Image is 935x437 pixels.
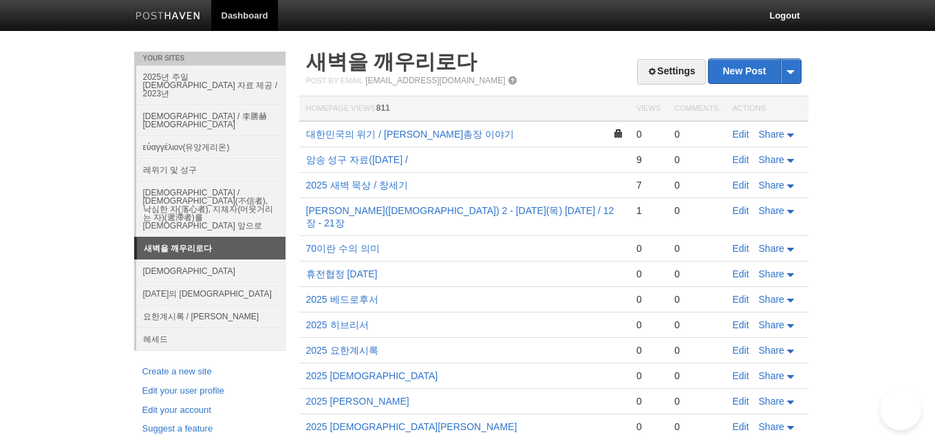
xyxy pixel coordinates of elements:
div: 0 [636,420,660,433]
a: 2025 베드로후서 [306,294,378,305]
a: Create a new site [142,365,277,379]
a: 2025 [DEMOGRAPHIC_DATA] [306,370,438,381]
div: 0 [674,319,718,331]
a: Edit [733,129,749,140]
div: 0 [636,395,660,407]
div: 0 [674,128,718,140]
a: Edit [733,268,749,279]
a: 새벽을 깨우리로다 [137,237,286,259]
a: [DEMOGRAPHIC_DATA] [136,259,286,282]
a: 2025 [DEMOGRAPHIC_DATA][PERSON_NAME] [306,421,517,432]
span: Share [759,421,784,432]
span: Share [759,396,784,407]
span: Share [759,180,784,191]
div: 0 [674,344,718,356]
th: Actions [726,96,808,122]
div: 0 [674,204,718,217]
div: 0 [636,370,660,382]
a: Edit [733,180,749,191]
span: 811 [376,103,390,113]
div: 0 [674,268,718,280]
li: Your Sites [134,52,286,65]
a: New Post [709,59,800,83]
a: 2025 요한계시록 [306,345,378,356]
a: 대한민국의 위기 / [PERSON_NAME]총장 이야기 [306,129,515,140]
a: [DEMOGRAPHIC_DATA] / 李勝赫[DEMOGRAPHIC_DATA] [136,105,286,136]
div: 9 [636,153,660,166]
a: 70이란 수의 의미 [306,243,380,254]
div: 0 [674,179,718,191]
a: 2025 히브리서 [306,319,369,330]
a: 헤세드 [136,328,286,350]
div: 0 [636,242,660,255]
div: 1 [636,204,660,217]
a: [DATE]의 [DEMOGRAPHIC_DATA] [136,282,286,305]
a: 레위기 및 성구 [136,158,286,181]
span: Share [759,294,784,305]
a: 2025년 주일 [DEMOGRAPHIC_DATA] 자료 제공 / 2023년 [136,65,286,105]
a: 요한계시록 / [PERSON_NAME] [136,305,286,328]
a: Edit [733,294,749,305]
a: 2025 [PERSON_NAME] [306,396,409,407]
a: Edit [733,345,749,356]
div: 0 [636,128,660,140]
div: 0 [636,268,660,280]
div: 7 [636,179,660,191]
a: Edit [733,319,749,330]
a: 휴전협정 [DATE] [306,268,378,279]
iframe: Help Scout Beacon - Open [880,389,921,430]
div: 0 [674,153,718,166]
div: 0 [636,344,660,356]
a: Suggest a feature [142,422,277,436]
span: Share [759,268,784,279]
th: Views [630,96,667,122]
span: Share [759,205,784,216]
span: Share [759,243,784,254]
th: Homepage Views [299,96,630,122]
a: [EMAIL_ADDRESS][DOMAIN_NAME] [365,76,505,85]
img: Posthaven-bar [136,12,201,22]
a: Edit [733,154,749,165]
span: Share [759,370,784,381]
div: 0 [674,293,718,306]
a: [DEMOGRAPHIC_DATA] / [DEMOGRAPHIC_DATA](不信者), 낙심한 자(落心者), 지체자(머뭇거리는 자)(遲滯者)를 [DEMOGRAPHIC_DATA] 앞으로 [136,181,286,237]
span: Share [759,129,784,140]
a: Edit [733,370,749,381]
span: Share [759,319,784,330]
a: Edit [733,205,749,216]
th: Comments [667,96,725,122]
a: 암송 성구 자료([DATE] / [306,154,408,165]
a: [PERSON_NAME]([DEMOGRAPHIC_DATA]) 2 - [DATE](목) [DATE] / 12장 - 21장 [306,205,614,228]
div: 0 [674,242,718,255]
a: 2025 새벽 묵상 / 창세기 [306,180,409,191]
div: 0 [674,370,718,382]
a: Settings [637,59,705,85]
div: 0 [636,293,660,306]
a: Edit [733,421,749,432]
a: Edit your account [142,403,277,418]
span: Post by Email [306,76,363,85]
div: 0 [636,319,660,331]
a: Edit your user profile [142,384,277,398]
div: 0 [674,395,718,407]
a: εὐαγγέλιον(유앙게리온) [136,136,286,158]
span: Share [759,345,784,356]
a: Edit [733,396,749,407]
div: 0 [674,420,718,433]
a: 새벽을 깨우리로다 [306,50,477,73]
span: Share [759,154,784,165]
a: Edit [733,243,749,254]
